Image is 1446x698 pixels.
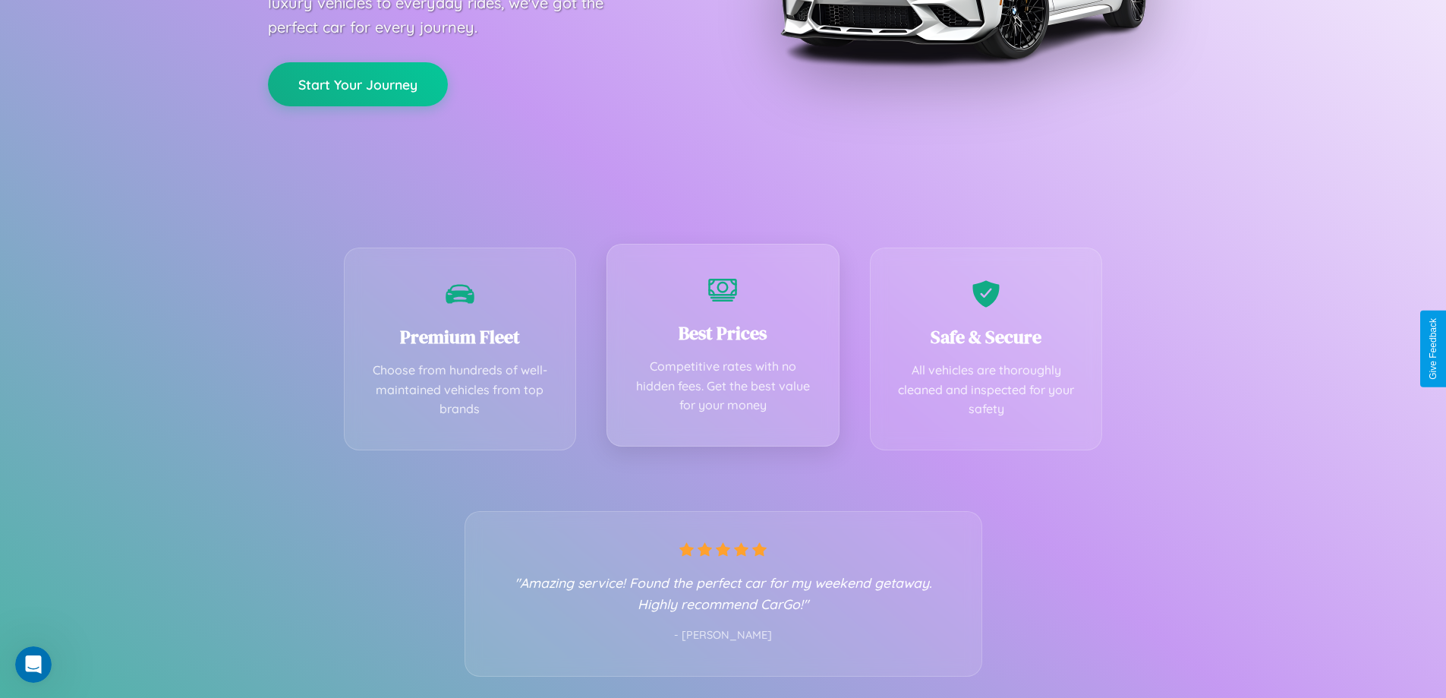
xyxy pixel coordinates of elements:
h3: Premium Fleet [367,324,553,349]
div: Give Feedback [1428,318,1438,380]
p: Choose from hundreds of well-maintained vehicles from top brands [367,361,553,419]
p: - [PERSON_NAME] [496,626,951,646]
p: All vehicles are thoroughly cleaned and inspected for your safety [893,361,1079,419]
h3: Best Prices [630,321,816,346]
iframe: Intercom live chat [15,646,52,683]
button: Start Your Journey [268,62,448,106]
h3: Safe & Secure [893,324,1079,349]
p: "Amazing service! Found the perfect car for my weekend getaway. Highly recommend CarGo!" [496,572,951,614]
p: Competitive rates with no hidden fees. Get the best value for your money [630,357,816,415]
